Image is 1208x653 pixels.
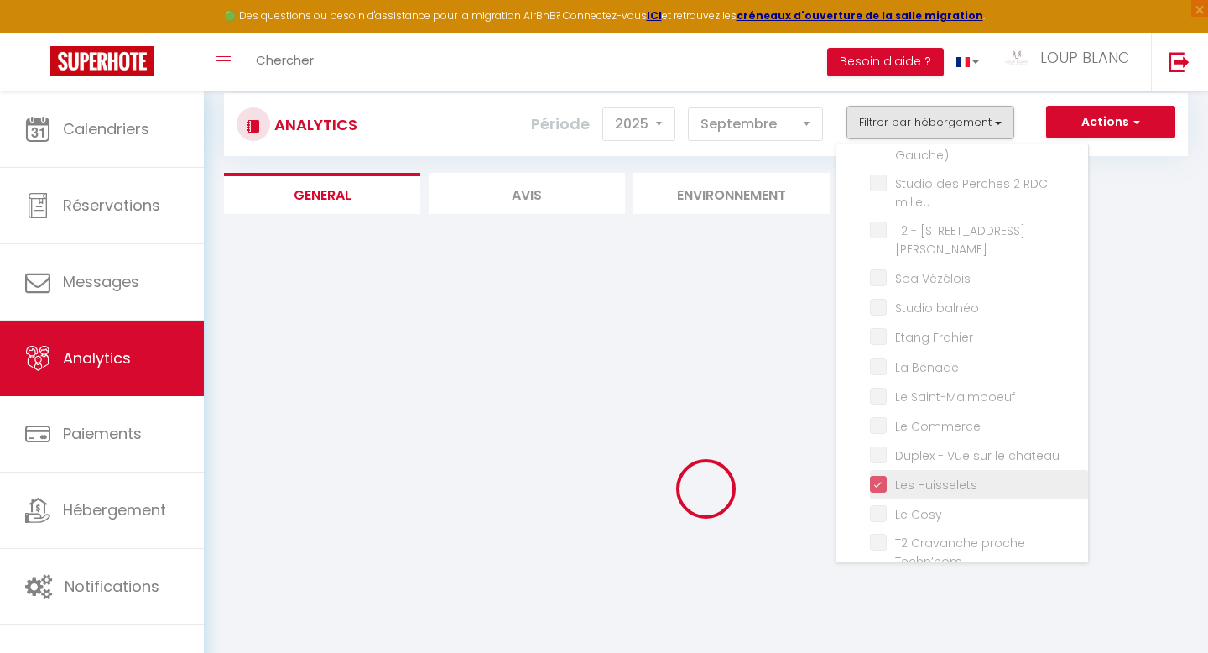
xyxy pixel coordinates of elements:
span: LOUP BLANC [1040,47,1130,68]
a: ... LOUP BLANC [992,33,1151,91]
img: logout [1169,51,1190,72]
span: Notifications [65,576,159,597]
span: La Benade [895,359,959,376]
h3: Analytics [270,106,357,144]
span: Réservations [63,195,160,216]
img: Super Booking [50,46,154,76]
button: Actions [1046,106,1175,139]
span: Analytics [63,347,131,368]
span: Le Saint-Maimboeuf [895,389,1015,405]
a: ICI [647,8,662,23]
span: Hébergement [63,499,166,520]
span: T2 - [STREET_ADDRESS][PERSON_NAME] [895,222,1025,258]
span: Paiements [63,423,142,444]
span: T2 Cravanche proche Techn’hom [895,535,1025,570]
button: Filtrer par hébergement [846,106,1014,139]
span: Le Commerce [895,418,981,435]
button: Ouvrir le widget de chat LiveChat [13,7,64,57]
a: Chercher [243,33,326,91]
span: Calendriers [63,118,149,139]
label: Période [531,106,590,143]
button: Besoin d'aide ? [827,48,944,76]
span: Messages [63,271,139,292]
span: Studio 1 des Perches (RDC Gauche) [895,128,1049,164]
span: Studio des Perches 2 RDC milieu [895,175,1048,211]
img: ... [1004,50,1029,66]
a: créneaux d'ouverture de la salle migration [737,8,983,23]
li: Avis [429,173,625,214]
li: Environnement [633,173,830,214]
span: Chercher [256,51,314,69]
li: General [224,173,420,214]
